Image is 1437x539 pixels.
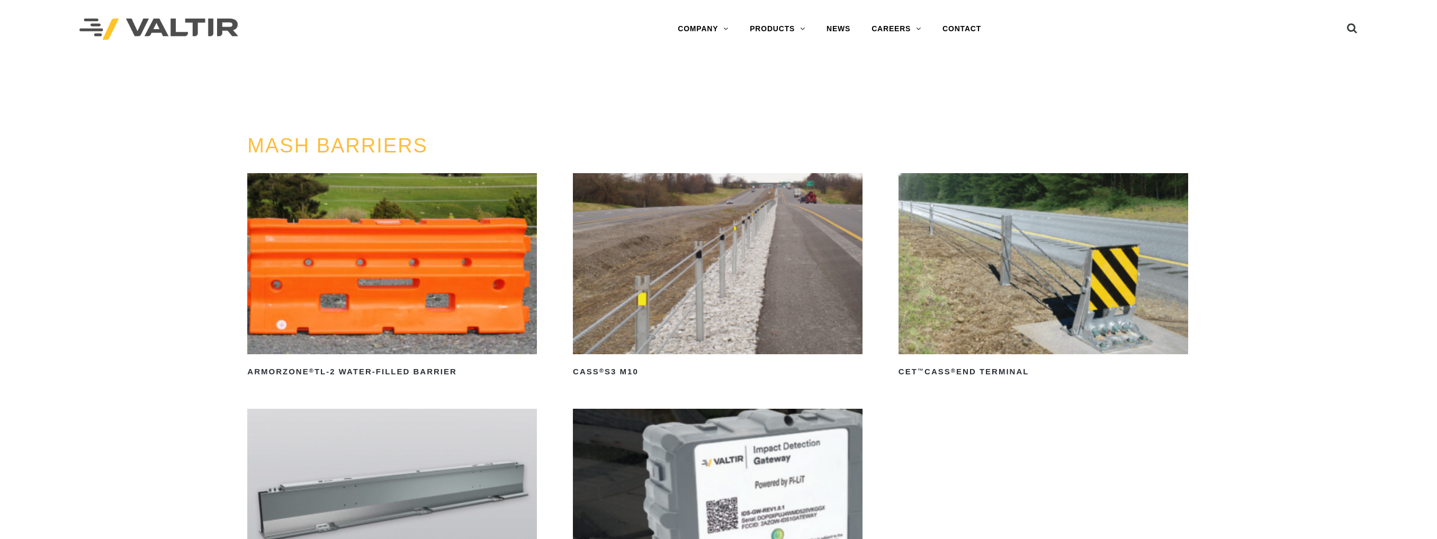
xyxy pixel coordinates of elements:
[951,367,956,374] sup: ®
[861,19,932,40] a: CAREERS
[739,19,816,40] a: PRODUCTS
[573,173,863,380] a: CASS®S3 M10
[816,19,861,40] a: NEWS
[932,19,992,40] a: CONTACT
[247,134,428,157] a: MASH BARRIERS
[899,173,1188,380] a: CET™CASS®End Terminal
[247,173,537,380] a: ArmorZone®TL-2 Water-Filled Barrier
[918,367,924,374] sup: ™
[899,364,1188,381] h2: CET CASS End Terminal
[309,367,315,374] sup: ®
[247,364,537,381] h2: ArmorZone TL-2 Water-Filled Barrier
[79,19,238,40] img: Valtir
[599,367,605,374] sup: ®
[667,19,739,40] a: COMPANY
[573,364,863,381] h2: CASS S3 M10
